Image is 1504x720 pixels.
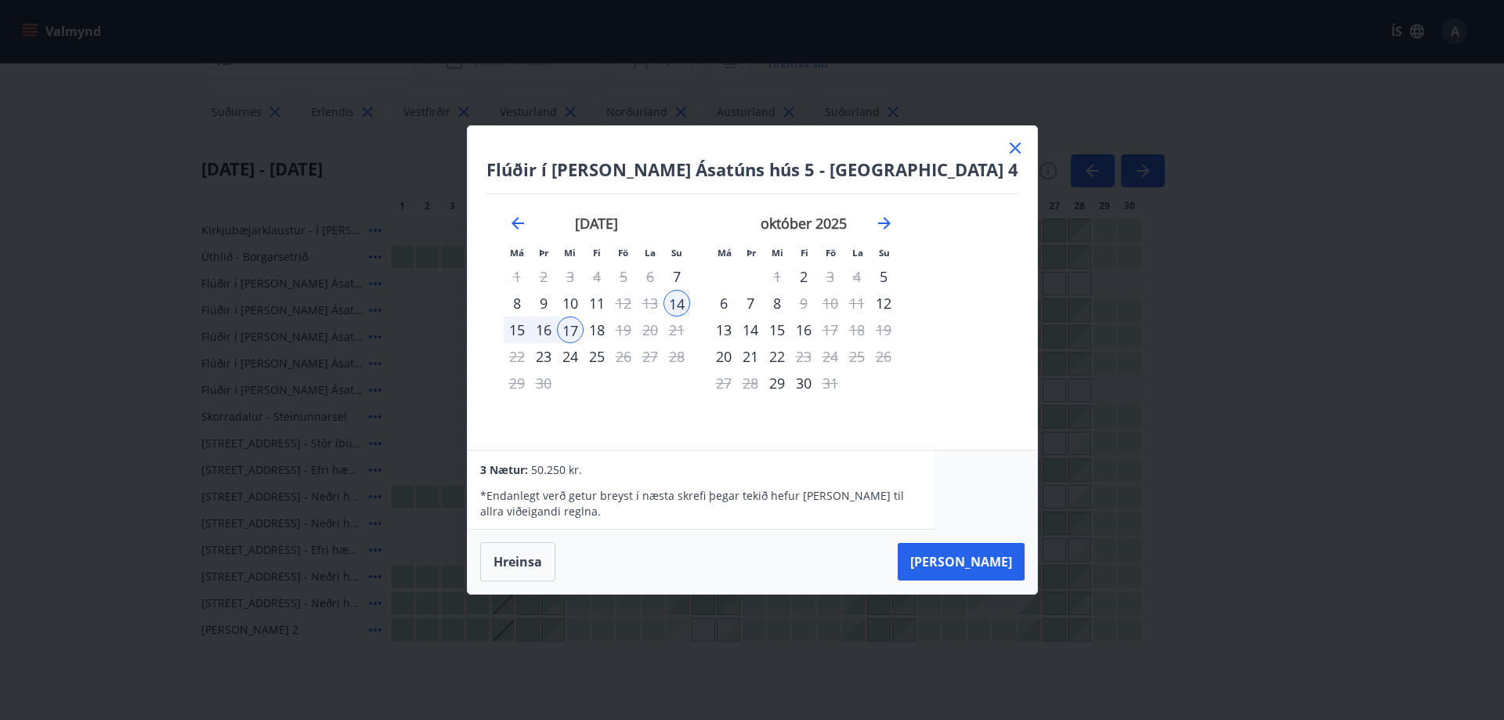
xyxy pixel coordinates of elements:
div: 11 [584,290,610,317]
td: Choose mánudagur, 20. október 2025 as your check-in date. It’s available. [710,343,737,370]
td: Choose sunnudagur, 12. október 2025 as your check-in date. It’s available. [870,290,897,317]
div: 6 [710,290,737,317]
small: Fö [826,247,836,259]
div: 15 [764,317,790,343]
td: Not available. fimmtudagur, 4. september 2025 [584,263,610,290]
td: Choose miðvikudagur, 10. september 2025 as your check-in date. It’s available. [557,290,584,317]
td: Choose miðvikudagur, 22. október 2025 as your check-in date. It’s available. [764,343,790,370]
td: Not available. þriðjudagur, 28. október 2025 [737,370,764,396]
small: Fö [618,247,628,259]
div: 24 [557,343,584,370]
td: Choose föstudagur, 17. október 2025 as your check-in date. It’s available. [817,317,844,343]
p: * Endanlegt verð getur breyst í næsta skrefi þegar tekið hefur [PERSON_NAME] til allra viðeigandi... [480,488,922,519]
td: Choose mánudagur, 8. september 2025 as your check-in date. It’s available. [504,290,530,317]
td: Choose mánudagur, 6. október 2025 as your check-in date. It’s available. [710,290,737,317]
td: Not available. sunnudagur, 26. október 2025 [870,343,897,370]
small: Mi [772,247,783,259]
td: Choose þriðjudagur, 23. september 2025 as your check-in date. It’s available. [530,343,557,370]
div: Aðeins útritun í boði [817,317,844,343]
div: Aðeins innritun í boði [870,263,897,290]
small: Su [879,247,890,259]
td: Choose fimmtudagur, 25. september 2025 as your check-in date. It’s available. [584,343,610,370]
td: Selected as end date. miðvikudagur, 17. september 2025 [557,317,584,343]
td: Not available. miðvikudagur, 1. október 2025 [764,263,790,290]
td: Choose þriðjudagur, 21. október 2025 as your check-in date. It’s available. [737,343,764,370]
div: Aðeins innritun í boði [870,290,897,317]
td: Choose fimmtudagur, 18. september 2025 as your check-in date. It’s available. [584,317,610,343]
div: 16 [530,317,557,343]
td: Not available. þriðjudagur, 30. september 2025 [530,370,557,396]
td: Not available. föstudagur, 24. október 2025 [817,343,844,370]
td: Not available. sunnudagur, 19. október 2025 [870,317,897,343]
div: Aðeins innritun í boði [764,370,790,396]
td: Not available. mánudagur, 1. september 2025 [504,263,530,290]
td: Choose þriðjudagur, 9. september 2025 as your check-in date. It’s available. [530,290,557,317]
td: Not available. mánudagur, 29. september 2025 [504,370,530,396]
td: Selected. mánudagur, 15. september 2025 [504,317,530,343]
td: Not available. sunnudagur, 21. september 2025 [663,317,690,343]
td: Not available. þriðjudagur, 2. september 2025 [530,263,557,290]
div: Aðeins innritun í boði [663,263,690,290]
div: 14 [737,317,764,343]
div: 8 [504,290,530,317]
td: Choose miðvikudagur, 15. október 2025 as your check-in date. It’s available. [764,317,790,343]
td: Choose fimmtudagur, 11. september 2025 as your check-in date. It’s available. [584,290,610,317]
td: Not available. laugardagur, 6. september 2025 [637,263,663,290]
div: 8 [764,290,790,317]
div: Aðeins innritun í boði [663,290,690,317]
strong: [DATE] [575,214,618,233]
div: Aðeins innritun í boði [530,343,557,370]
td: Choose sunnudagur, 5. október 2025 as your check-in date. It’s available. [870,263,897,290]
td: Choose fimmtudagur, 30. október 2025 as your check-in date. It’s available. [790,370,817,396]
td: Not available. föstudagur, 5. september 2025 [610,263,637,290]
div: 30 [790,370,817,396]
div: Aðeins útritun í boði [790,343,817,370]
td: Choose miðvikudagur, 29. október 2025 as your check-in date. It’s available. [764,370,790,396]
td: Choose miðvikudagur, 8. október 2025 as your check-in date. It’s available. [764,290,790,317]
td: Choose þriðjudagur, 7. október 2025 as your check-in date. It’s available. [737,290,764,317]
div: 7 [737,290,764,317]
div: Aðeins innritun í boði [710,343,737,370]
div: Aðeins útritun í boði [790,290,817,317]
small: Má [718,247,732,259]
div: Aðeins innritun í boði [790,263,817,290]
td: Not available. laugardagur, 13. september 2025 [637,290,663,317]
td: Choose mánudagur, 13. október 2025 as your check-in date. It’s available. [710,317,737,343]
span: 50.250 kr. [531,462,582,477]
strong: október 2025 [761,214,847,233]
td: Not available. laugardagur, 18. október 2025 [844,317,870,343]
td: Choose föstudagur, 12. september 2025 as your check-in date. It’s available. [610,290,637,317]
td: Choose þriðjudagur, 14. október 2025 as your check-in date. It’s available. [737,317,764,343]
div: 17 [557,317,584,343]
small: Þr [747,247,756,259]
td: Choose föstudagur, 19. september 2025 as your check-in date. It’s available. [610,317,637,343]
div: 10 [557,290,584,317]
td: Choose föstudagur, 3. október 2025 as your check-in date. It’s available. [817,263,844,290]
div: 22 [764,343,790,370]
td: Selected as start date. sunnudagur, 14. september 2025 [663,290,690,317]
small: Má [510,247,524,259]
td: Choose föstudagur, 26. september 2025 as your check-in date. It’s available. [610,343,637,370]
td: Not available. laugardagur, 4. október 2025 [844,263,870,290]
td: Choose sunnudagur, 7. september 2025 as your check-in date. It’s available. [663,263,690,290]
div: 25 [584,343,610,370]
div: Move forward to switch to the next month. [875,214,894,233]
td: Not available. laugardagur, 11. október 2025 [844,290,870,317]
div: Aðeins útritun í boði [817,263,844,290]
td: Not available. föstudagur, 10. október 2025 [817,290,844,317]
small: La [645,247,656,259]
span: 3 Nætur: [480,462,528,477]
td: Not available. mánudagur, 27. október 2025 [710,370,737,396]
div: 18 [584,317,610,343]
div: 21 [737,343,764,370]
div: Move backward to switch to the previous month. [508,214,527,233]
td: Not available. laugardagur, 20. september 2025 [637,317,663,343]
div: Aðeins útritun í boði [817,370,844,396]
td: Choose fimmtudagur, 23. október 2025 as your check-in date. It’s available. [790,343,817,370]
small: Fi [801,247,808,259]
small: La [852,247,863,259]
div: 13 [710,317,737,343]
button: [PERSON_NAME] [898,543,1025,581]
button: Hreinsa [480,542,555,581]
td: Choose föstudagur, 31. október 2025 as your check-in date. It’s available. [817,370,844,396]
